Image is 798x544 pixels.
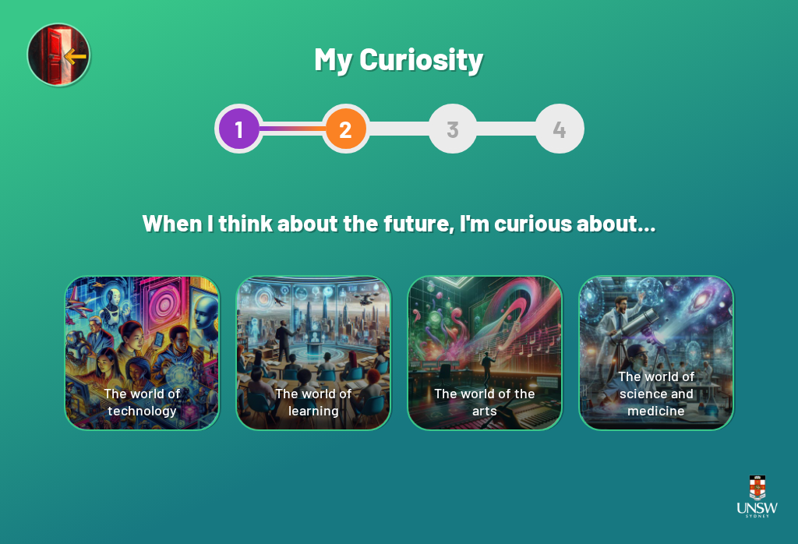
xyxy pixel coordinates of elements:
div: 2 [321,104,371,154]
img: Exit [26,23,94,90]
div: 4 [535,104,584,154]
div: The world of the arts [408,277,561,429]
div: The world of learning [237,277,390,429]
div: 1 [214,104,264,154]
div: The world of technology [65,277,218,429]
div: The world of science and medicine [580,277,733,429]
h2: When I think about the future, I'm curious about... [64,193,734,252]
div: 3 [428,104,478,154]
h1: My Curiosity [214,39,584,76]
